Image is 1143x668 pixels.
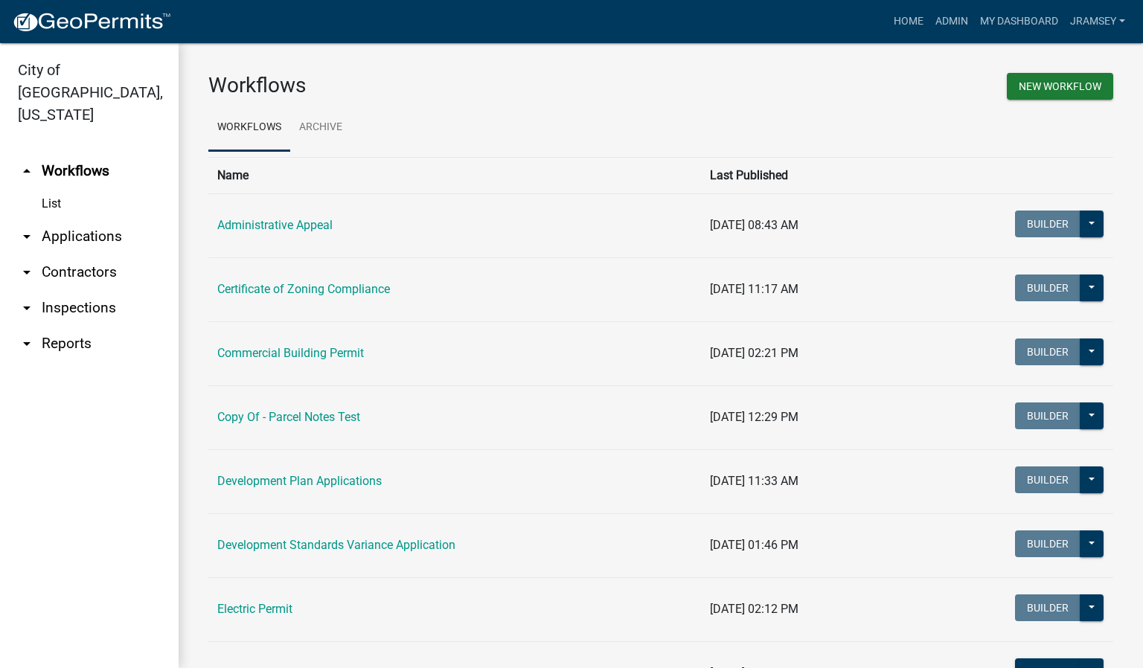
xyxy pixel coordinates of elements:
span: [DATE] 08:43 AM [710,218,798,232]
h3: Workflows [208,73,650,98]
i: arrow_drop_down [18,228,36,245]
button: Builder [1015,211,1080,237]
span: [DATE] 12:29 PM [710,410,798,424]
a: Electric Permit [217,602,292,616]
a: Workflows [208,104,290,152]
th: Last Published [701,157,906,193]
i: arrow_drop_down [18,335,36,353]
i: arrow_drop_down [18,299,36,317]
span: [DATE] 01:46 PM [710,538,798,552]
a: Commercial Building Permit [217,346,364,360]
span: [DATE] 02:12 PM [710,602,798,616]
span: [DATE] 11:17 AM [710,282,798,296]
a: Certificate of Zoning Compliance [217,282,390,296]
a: Copy Of - Parcel Notes Test [217,410,360,424]
a: Development Standards Variance Application [217,538,455,552]
button: Builder [1015,338,1080,365]
button: Builder [1015,402,1080,429]
span: [DATE] 02:21 PM [710,346,798,360]
a: Administrative Appeal [217,218,333,232]
a: My Dashboard [974,7,1064,36]
button: Builder [1015,594,1080,621]
th: Name [208,157,701,193]
a: Home [888,7,929,36]
a: Development Plan Applications [217,474,382,488]
a: Archive [290,104,351,152]
i: arrow_drop_up [18,162,36,180]
button: Builder [1015,274,1080,301]
button: Builder [1015,466,1080,493]
span: [DATE] 11:33 AM [710,474,798,488]
i: arrow_drop_down [18,263,36,281]
a: jramsey [1064,7,1131,36]
a: Admin [929,7,974,36]
button: New Workflow [1007,73,1113,100]
button: Builder [1015,530,1080,557]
